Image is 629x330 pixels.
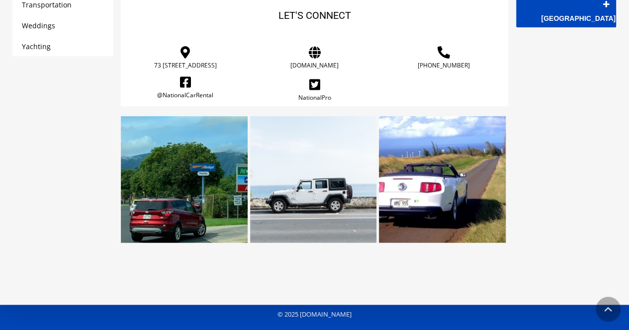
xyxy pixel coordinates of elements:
[128,92,243,99] a: @NationalCarRental
[258,94,372,101] a: NationalPro
[12,309,616,320] p: © 2025 [DOMAIN_NAME]
[258,62,372,69] a: [DOMAIN_NAME]
[386,62,501,69] a: [PHONE_NUMBER]
[22,42,51,51] a: Yachting
[22,21,55,30] a: Weddings
[128,62,243,69] a: 73 [STREET_ADDRESS]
